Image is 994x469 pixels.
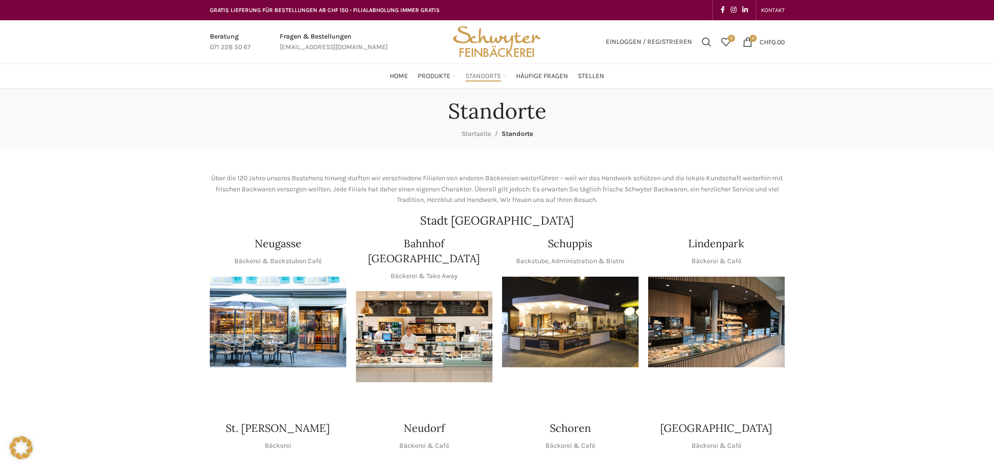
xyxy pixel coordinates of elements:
[738,32,790,52] a: 0 CHF0.00
[210,277,346,368] img: Neugasse
[448,98,546,124] h1: Standorte
[578,67,604,86] a: Stellen
[210,173,785,205] p: Über die 120 Jahre unseres Bestehens hinweg durften wir verschiedene Filialen von anderen Bäckere...
[356,291,492,382] img: Bahnhof St. Gallen
[391,271,458,281] p: Bäckerei & Take Away
[606,39,692,45] span: Einloggen / Registrieren
[404,421,445,436] h4: Neudorf
[210,7,440,13] span: GRATIS LIEFERUNG FÜR BESTELLUNGEN AB CHF 150 - FILIALABHOLUNG IMMER GRATIS
[226,421,330,436] h4: St. [PERSON_NAME]
[697,32,716,52] a: Suchen
[688,236,744,251] h4: Lindenpark
[449,20,544,64] img: Bäckerei Schwyter
[692,256,741,267] p: Bäckerei & Café
[548,236,592,251] h4: Schuppis
[390,72,408,81] span: Home
[716,32,735,52] div: Meine Wunschliste
[234,256,322,267] p: Bäckerei & Backstuben Café
[205,67,790,86] div: Main navigation
[718,3,728,17] a: Facebook social link
[210,215,785,227] h2: Stadt [GEOGRAPHIC_DATA]
[760,38,772,46] span: CHF
[502,130,533,138] span: Standorte
[516,72,568,81] span: Häufige Fragen
[265,441,291,451] p: Bäckerei
[545,441,595,451] p: Bäckerei & Café
[648,277,785,368] img: 017-e1571925257345
[449,37,544,45] a: Site logo
[716,32,735,52] a: 0
[255,236,301,251] h4: Neugasse
[516,256,625,267] p: Backstube, Administration & Bistro
[692,441,741,451] p: Bäckerei & Café
[356,236,492,266] h4: Bahnhof [GEOGRAPHIC_DATA]
[761,0,785,20] a: KONTAKT
[390,67,408,86] a: Home
[728,35,735,42] span: 0
[399,441,449,451] p: Bäckerei & Café
[760,38,785,46] bdi: 0.00
[280,31,388,53] a: Infobox link
[516,67,568,86] a: Häufige Fragen
[465,72,501,81] span: Standorte
[418,67,456,86] a: Produkte
[660,421,772,436] h4: [GEOGRAPHIC_DATA]
[739,3,751,17] a: Linkedin social link
[601,32,697,52] a: Einloggen / Registrieren
[418,72,450,81] span: Produkte
[210,31,251,53] a: Infobox link
[465,67,506,86] a: Standorte
[462,130,491,138] a: Startseite
[749,35,757,42] span: 0
[502,277,639,368] img: 150130-Schwyter-013
[728,3,739,17] a: Instagram social link
[756,0,790,20] div: Secondary navigation
[761,7,785,13] span: KONTAKT
[550,421,591,436] h4: Schoren
[578,72,604,81] span: Stellen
